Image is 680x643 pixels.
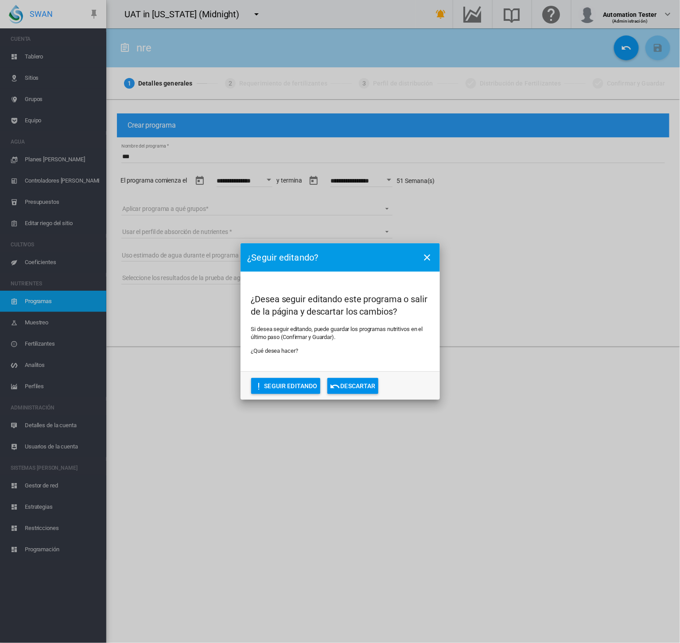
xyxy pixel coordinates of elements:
button: icon-exclamationSeguir editando [251,378,320,394]
p: Si desea seguir editando, puede guardar los programas nutritivos en el último paso (Confirmar y G... [251,325,429,341]
md-icon: icon-exclamation [254,381,264,392]
h2: ¿Desea seguir editando este programa o salir de la página y descartar los cambios? [251,293,429,318]
md-icon: icon-close [422,252,433,263]
md-dialog: ¿Desea seguir ... [241,243,440,400]
p: ¿Qué desea hacer? [251,347,429,355]
h3: ¿Seguir editando? [248,251,319,264]
button: icon-close [419,249,436,266]
button: icon-undoDescartar [327,378,378,394]
md-icon: icon-undo [330,381,341,392]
